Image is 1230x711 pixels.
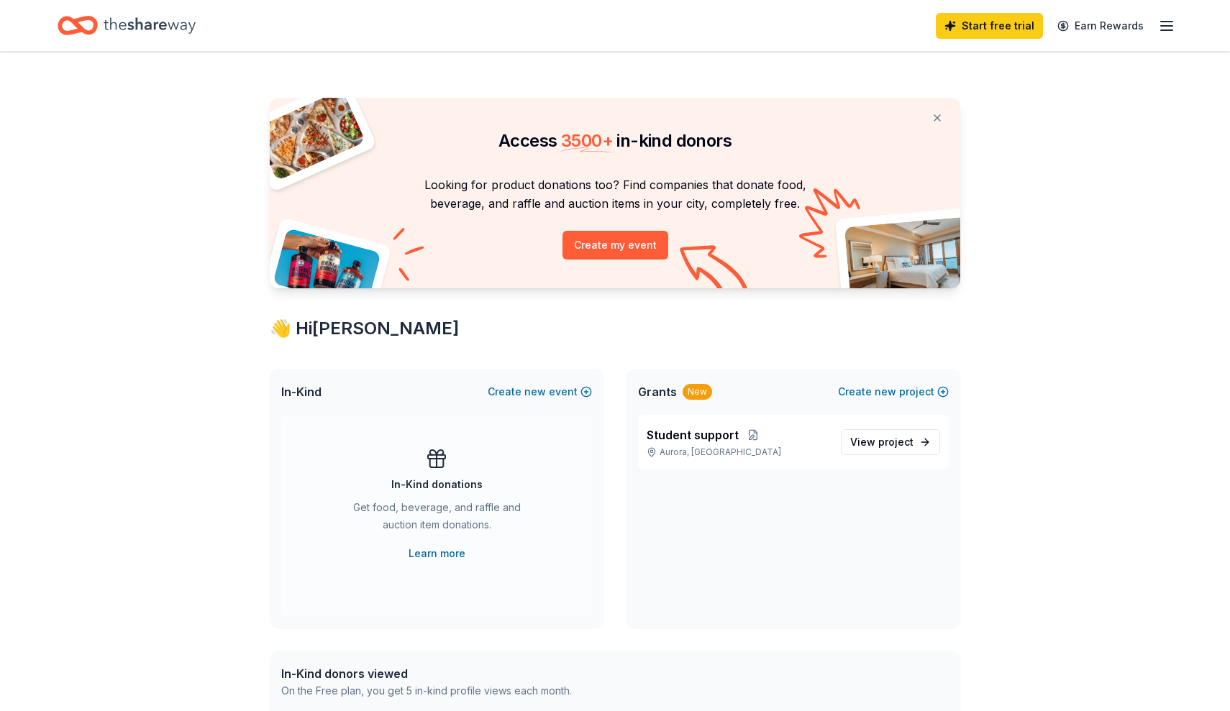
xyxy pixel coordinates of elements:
[562,231,668,260] button: Create my event
[281,665,572,682] div: In-Kind donors viewed
[281,682,572,699] div: On the Free plan, you get 5 in-kind profile views each month.
[647,446,829,458] p: Aurora, [GEOGRAPHIC_DATA]
[680,245,752,299] img: Curvy arrow
[838,383,949,400] button: Createnewproject
[524,383,546,400] span: new
[254,89,366,181] img: Pizza
[281,383,322,400] span: In-Kind
[841,429,940,455] a: View project
[638,383,677,400] span: Grants
[498,130,732,151] span: Access in-kind donors
[875,383,896,400] span: new
[287,175,943,214] p: Looking for product donations too? Find companies that donate food, beverage, and raffle and auct...
[409,545,465,562] a: Learn more
[850,434,914,451] span: View
[391,476,483,493] div: In-Kind donations
[683,384,712,400] div: New
[878,436,914,448] span: project
[936,13,1043,39] a: Start free trial
[647,426,739,444] span: Student support
[561,130,613,151] span: 3500 +
[488,383,592,400] button: Createnewevent
[270,317,960,340] div: 👋 Hi [PERSON_NAME]
[58,9,196,42] a: Home
[1049,13,1152,39] a: Earn Rewards
[339,499,534,539] div: Get food, beverage, and raffle and auction item donations.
